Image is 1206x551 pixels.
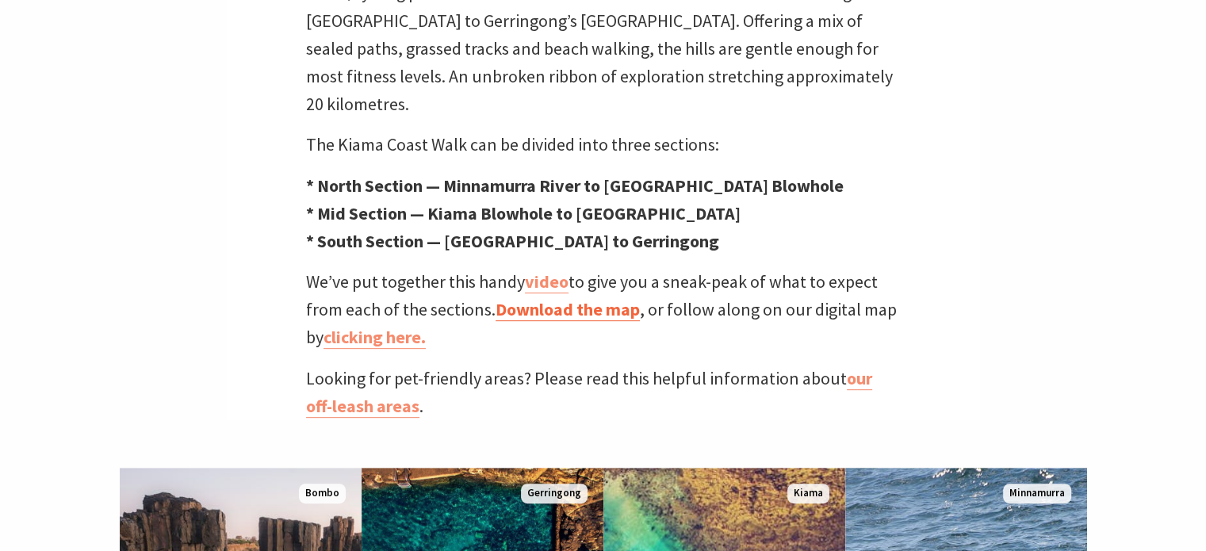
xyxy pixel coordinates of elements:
p: The Kiama Coast Walk can be divided into three sections: [306,131,901,159]
a: clicking here. [324,326,426,349]
strong: * Mid Section — Kiama Blowhole to [GEOGRAPHIC_DATA] [306,202,741,224]
a: our off-leash areas [306,367,872,418]
a: Download the map [496,298,640,321]
span: Kiama [787,484,829,503]
strong: * North Section — Minnamurra River to [GEOGRAPHIC_DATA] Blowhole [306,174,844,197]
p: Looking for pet-friendly areas? Please read this helpful information about . [306,365,901,420]
span: Gerringong [521,484,588,503]
strong: * South Section — [GEOGRAPHIC_DATA] to Gerringong [306,230,719,252]
a: video [525,270,569,293]
span: Minnamurra [1003,484,1071,503]
span: Bombo [299,484,346,503]
p: We’ve put together this handy to give you a sneak-peak of what to expect from each of the section... [306,268,901,352]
